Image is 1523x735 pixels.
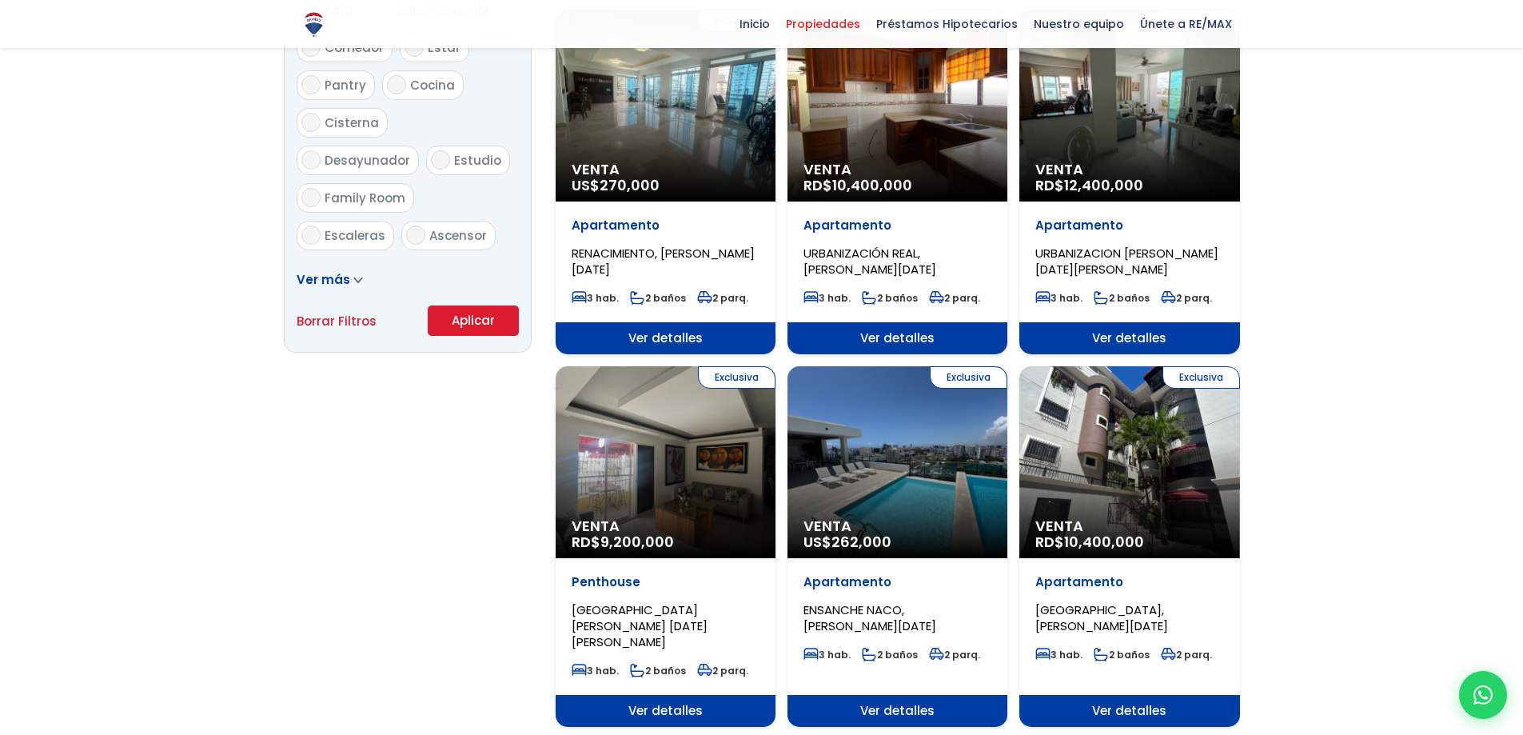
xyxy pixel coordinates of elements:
span: Propiedades [778,12,868,36]
span: 3 hab. [803,648,851,661]
input: Family Room [301,188,321,207]
span: Inicio [732,12,778,36]
span: [GEOGRAPHIC_DATA], [PERSON_NAME][DATE] [1035,601,1168,634]
img: Logo de REMAX [300,10,328,38]
span: Cocina [410,77,455,94]
span: 270,000 [600,175,660,195]
span: [GEOGRAPHIC_DATA][PERSON_NAME] [DATE][PERSON_NAME] [572,601,708,650]
input: Escaleras [301,226,321,245]
a: Exclusiva Venta RD$10,400,000 Apartamento [GEOGRAPHIC_DATA], [PERSON_NAME][DATE] 3 hab. 2 baños 2... [1019,366,1239,727]
span: RD$ [803,175,912,195]
span: 262,000 [831,532,891,552]
span: 2 parq. [697,664,748,677]
span: Ver detalles [556,322,775,354]
span: Venta [572,162,760,178]
span: 2 parq. [697,291,748,305]
span: Venta [1035,162,1223,178]
p: Apartamento [803,218,991,234]
a: Exclusiva Venta RD$10,400,000 Apartamento URBANIZACIÓN REAL, [PERSON_NAME][DATE] 3 hab. 2 baños 2... [787,10,1007,354]
input: Pantry [301,75,321,94]
p: Penthouse [572,574,760,590]
span: RD$ [1035,175,1143,195]
span: Venta [803,518,991,534]
p: Apartamento [572,218,760,234]
span: Ascensor [429,227,487,244]
input: Cisterna [301,113,321,132]
button: Aplicar [428,306,519,336]
span: Ver detalles [1019,695,1239,727]
span: US$ [572,175,660,195]
span: 2 baños [630,291,686,305]
span: Escaleras [325,227,385,244]
span: 2 baños [862,648,918,661]
a: Exclusiva Venta RD$9,200,000 Penthouse [GEOGRAPHIC_DATA][PERSON_NAME] [DATE][PERSON_NAME] 3 hab. ... [556,366,775,727]
span: Pantry [325,77,366,94]
span: RENACIMIENTO, [PERSON_NAME][DATE] [572,245,755,278]
a: Borrar Filtros [297,311,377,331]
span: 2 parq. [1161,291,1212,305]
a: Ver más [297,271,363,288]
span: Préstamos Hipotecarios [868,12,1026,36]
a: Exclusiva Venta US$262,000 Apartamento ENSANCHE NACO, [PERSON_NAME][DATE] 3 hab. 2 baños 2 parq. ... [787,366,1007,727]
span: ENSANCHE NACO, [PERSON_NAME][DATE] [803,601,936,634]
span: 2 baños [862,291,918,305]
span: 3 hab. [572,664,619,677]
span: 3 hab. [1035,291,1082,305]
span: Desayunador [325,152,410,169]
span: 10,400,000 [832,175,912,195]
span: Ver detalles [787,695,1007,727]
span: Family Room [325,190,405,206]
span: RD$ [1035,532,1144,552]
span: Venta [1035,518,1223,534]
span: Exclusiva [698,366,775,389]
span: Nuestro equipo [1026,12,1132,36]
p: Apartamento [803,574,991,590]
span: Ver detalles [1019,322,1239,354]
input: Desayunador [301,150,321,170]
span: Ver más [297,271,350,288]
p: Apartamento [1035,218,1223,234]
span: 2 parq. [1161,648,1212,661]
span: 2 baños [1094,648,1150,661]
span: 9,200,000 [600,532,674,552]
span: Exclusiva [1162,366,1240,389]
span: Venta [572,518,760,534]
span: 12,400,000 [1064,175,1143,195]
span: 2 baños [1094,291,1150,305]
a: Exclusiva Venta RD$12,400,000 Apartamento URBANIZACION [PERSON_NAME] [DATE][PERSON_NAME] 3 hab. 2... [1019,10,1239,354]
span: Venta [803,162,991,178]
span: Estudio [454,152,501,169]
input: Cocina [387,75,406,94]
span: 2 parq. [929,291,980,305]
span: 3 hab. [803,291,851,305]
input: Ascensor [406,226,425,245]
input: Estudio [431,150,450,170]
span: 2 parq. [929,648,980,661]
span: Cisterna [325,114,379,131]
span: 10,400,000 [1064,532,1144,552]
p: Apartamento [1035,574,1223,590]
span: 3 hab. [572,291,619,305]
span: URBANIZACIÓN REAL, [PERSON_NAME][DATE] [803,245,936,278]
span: Únete a RE/MAX [1132,12,1240,36]
span: Ver detalles [556,695,775,727]
span: RD$ [572,532,674,552]
span: Ver detalles [787,322,1007,354]
span: US$ [803,532,891,552]
span: URBANIZACION [PERSON_NAME] [DATE][PERSON_NAME] [1035,245,1218,278]
span: 3 hab. [1035,648,1082,661]
span: Exclusiva [930,366,1007,389]
a: Exclusiva Venta US$270,000 Apartamento RENACIMIENTO, [PERSON_NAME][DATE] 3 hab. 2 baños 2 parq. V... [556,10,775,354]
span: 2 baños [630,664,686,677]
